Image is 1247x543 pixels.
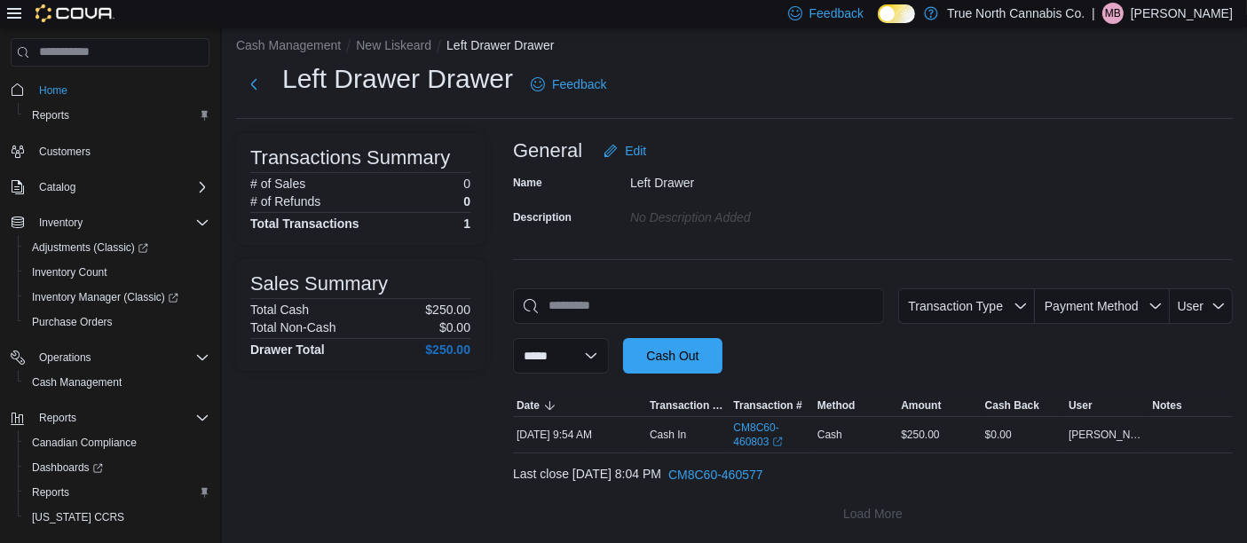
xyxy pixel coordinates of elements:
[898,288,1035,324] button: Transaction Type
[1149,395,1233,416] button: Notes
[25,482,76,503] a: Reports
[25,457,209,478] span: Dashboards
[25,482,209,503] span: Reports
[630,169,868,190] div: Left Drawer
[1102,3,1124,24] div: Michael Baingo
[901,398,941,413] span: Amount
[552,75,606,93] span: Feedback
[25,287,185,308] a: Inventory Manager (Classic)
[32,375,122,390] span: Cash Management
[36,4,114,22] img: Cova
[1170,288,1233,324] button: User
[18,430,217,455] button: Canadian Compliance
[18,103,217,128] button: Reports
[356,38,431,52] button: New Liskeard
[4,175,217,200] button: Catalog
[878,23,879,24] span: Dark Mode
[625,142,646,160] span: Edit
[1065,395,1148,416] button: User
[1069,398,1093,413] span: User
[1045,299,1139,313] span: Payment Method
[32,140,209,162] span: Customers
[814,395,897,416] button: Method
[4,138,217,164] button: Customers
[1069,428,1145,442] span: [PERSON_NAME]
[250,194,320,209] h6: # of Refunds
[668,466,763,484] span: CM8C60-460577
[730,395,813,416] button: Transaction #
[25,432,209,453] span: Canadian Compliance
[897,395,981,416] button: Amount
[25,262,114,283] a: Inventory Count
[25,432,144,453] a: Canadian Compliance
[18,285,217,310] a: Inventory Manager (Classic)
[513,424,646,445] div: [DATE] 9:54 AM
[817,398,856,413] span: Method
[32,240,148,255] span: Adjustments (Classic)
[524,67,613,102] a: Feedback
[843,505,903,523] span: Load More
[425,342,470,357] h4: $250.00
[32,79,209,101] span: Home
[32,436,137,450] span: Canadian Compliance
[250,177,305,191] h6: # of Sales
[646,347,698,365] span: Cash Out
[439,320,470,334] p: $0.00
[4,77,217,103] button: Home
[908,299,1003,313] span: Transaction Type
[4,345,217,370] button: Operations
[18,455,217,480] a: Dashboards
[25,262,209,283] span: Inventory Count
[250,320,336,334] h6: Total Non-Cash
[32,347,209,368] span: Operations
[250,216,359,231] h4: Total Transactions
[1105,3,1121,24] span: MB
[650,428,686,442] p: Cash In
[25,105,76,126] a: Reports
[25,507,209,528] span: Washington CCRS
[596,133,653,169] button: Edit
[982,424,1065,445] div: $0.00
[733,421,809,449] a: CM8C60-460803External link
[32,407,209,429] span: Reports
[513,176,542,190] label: Name
[32,177,83,198] button: Catalog
[661,457,770,492] button: CM8C60-460577
[623,338,722,374] button: Cash Out
[39,350,91,365] span: Operations
[25,311,209,333] span: Purchase Orders
[250,147,450,169] h3: Transactions Summary
[32,141,98,162] a: Customers
[32,510,124,524] span: [US_STATE] CCRS
[32,80,75,101] a: Home
[513,288,884,324] input: This is a search bar. As you type, the results lower in the page will automatically filter.
[32,212,90,233] button: Inventory
[513,140,582,161] h3: General
[446,38,554,52] button: Left Drawer Drawer
[18,505,217,530] button: [US_STATE] CCRS
[25,237,155,258] a: Adjustments (Classic)
[39,216,83,230] span: Inventory
[878,4,915,23] input: Dark Mode
[32,460,103,475] span: Dashboards
[513,210,572,224] label: Description
[39,180,75,194] span: Catalog
[25,372,129,393] a: Cash Management
[650,398,726,413] span: Transaction Type
[32,177,209,198] span: Catalog
[236,38,341,52] button: Cash Management
[1178,299,1204,313] span: User
[39,145,91,159] span: Customers
[32,347,99,368] button: Operations
[32,290,178,304] span: Inventory Manager (Classic)
[236,67,272,102] button: Next
[282,61,513,97] h1: Left Drawer Drawer
[32,485,69,500] span: Reports
[25,457,110,478] a: Dashboards
[463,177,470,191] p: 0
[517,398,540,413] span: Date
[463,194,470,209] p: 0
[39,411,76,425] span: Reports
[513,457,1233,492] div: Last close [DATE] 8:04 PM
[947,3,1085,24] p: True North Cannabis Co.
